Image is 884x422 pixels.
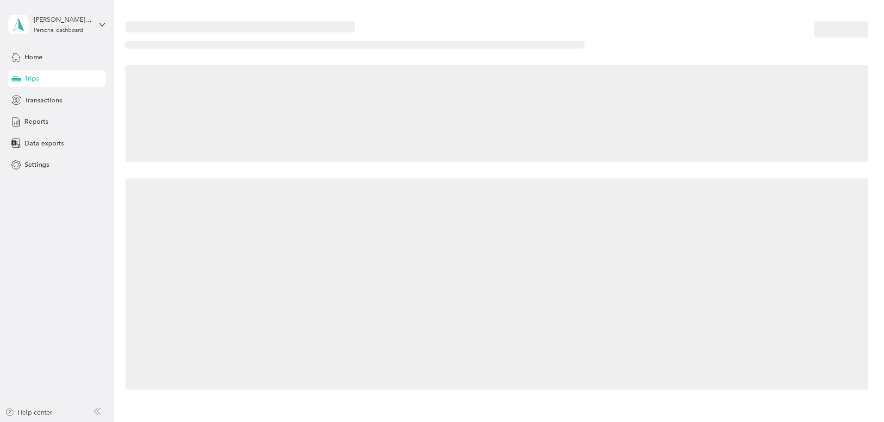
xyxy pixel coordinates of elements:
span: Home [25,52,43,62]
div: Personal dashboard [34,28,83,33]
div: [PERSON_NAME][EMAIL_ADDRESS][DOMAIN_NAME] [34,15,92,25]
span: Data exports [25,139,64,148]
iframe: Everlance-gr Chat Button Frame [832,370,884,422]
span: Settings [25,160,49,170]
span: Reports [25,117,48,126]
span: Trips [25,74,39,83]
span: Transactions [25,95,62,105]
button: Help center [5,408,52,417]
